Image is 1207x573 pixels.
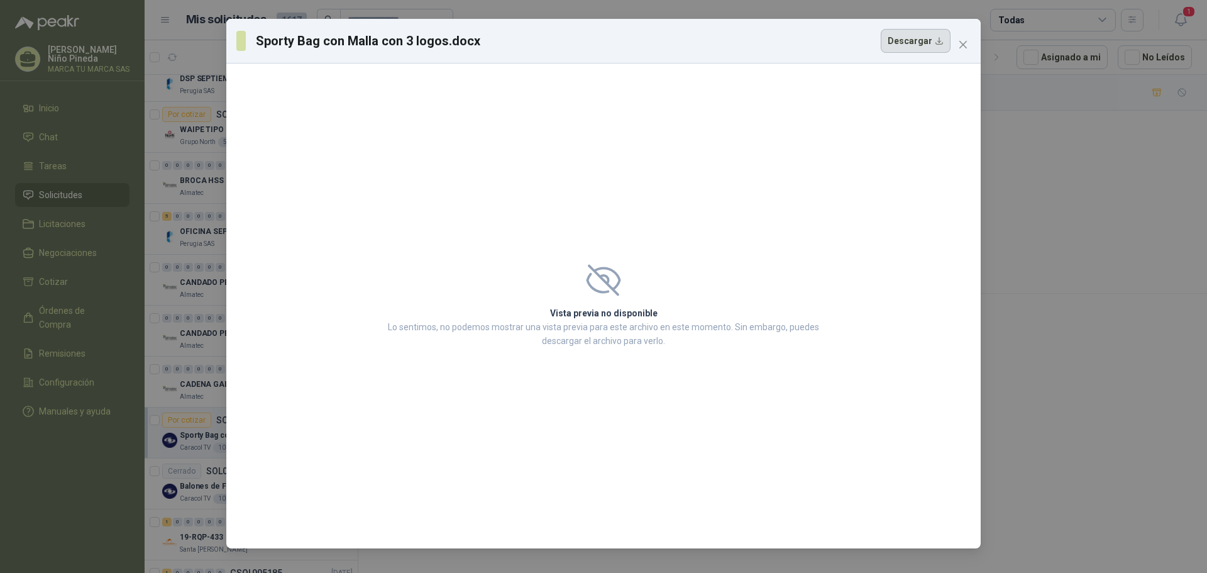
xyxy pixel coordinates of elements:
[256,31,481,50] h3: Sporty Bag con Malla con 3 logos.docx
[958,40,968,50] span: close
[953,35,973,55] button: Close
[881,29,951,53] button: Descargar
[384,320,823,348] p: Lo sentimos, no podemos mostrar una vista previa para este archivo en este momento. Sin embargo, ...
[384,306,823,320] h2: Vista previa no disponible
